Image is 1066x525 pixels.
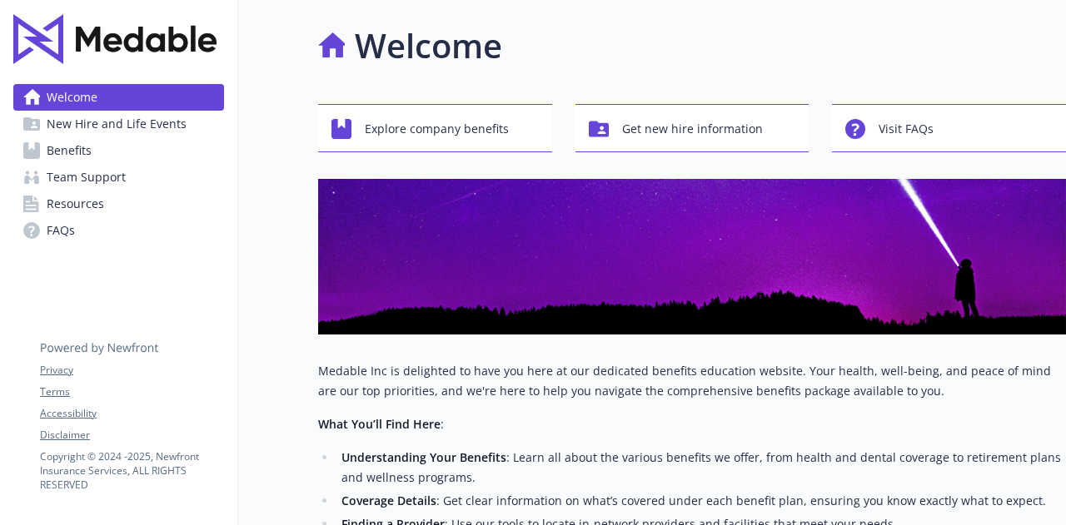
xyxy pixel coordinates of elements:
h1: Welcome [355,21,502,71]
button: Explore company benefits [318,104,552,152]
a: New Hire and Life Events [13,111,224,137]
a: Disclaimer [40,428,223,443]
span: New Hire and Life Events [47,111,187,137]
strong: Coverage Details [341,493,436,508]
a: Team Support [13,164,224,191]
p: Copyright © 2024 - 2025 , Newfront Insurance Services, ALL RIGHTS RESERVED [40,449,223,492]
span: Benefits [47,137,92,164]
span: Get new hire information [622,113,763,145]
span: Welcome [47,84,97,111]
a: Resources [13,191,224,217]
span: Visit FAQs [879,113,934,145]
img: overview page banner [318,179,1066,334]
span: Explore company benefits [365,113,509,145]
button: Visit FAQs [832,104,1066,152]
a: Terms [40,384,223,399]
a: Accessibility [40,406,223,421]
strong: What You’ll Find Here [318,416,441,432]
li: : Get clear information on what’s covered under each benefit plan, ensuring you know exactly what... [336,491,1066,511]
li: : Learn all about the various benefits we offer, from health and dental coverage to retirement pl... [336,448,1066,488]
span: FAQs [47,217,75,244]
p: Medable Inc is delighted to have you here at our dedicated benefits education website. Your healt... [318,361,1066,401]
a: FAQs [13,217,224,244]
a: Benefits [13,137,224,164]
button: Get new hire information [575,104,809,152]
span: Team Support [47,164,126,191]
span: Resources [47,191,104,217]
a: Welcome [13,84,224,111]
a: Privacy [40,363,223,378]
p: : [318,414,1066,434]
strong: Understanding Your Benefits [341,449,506,465]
